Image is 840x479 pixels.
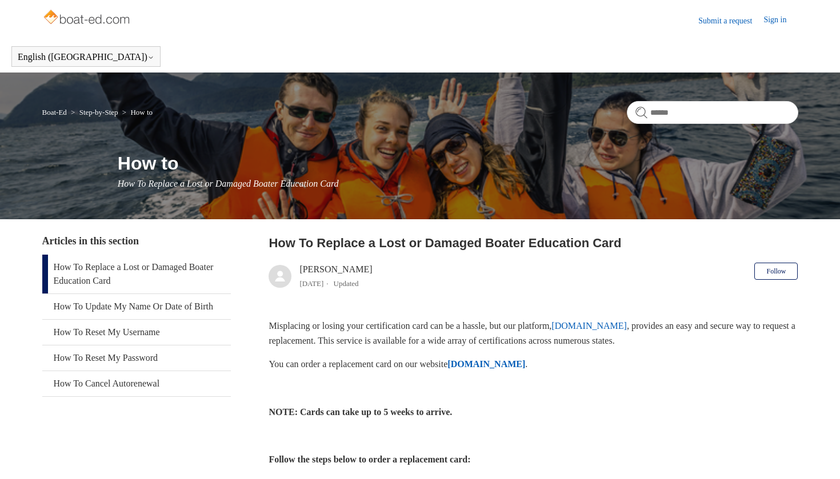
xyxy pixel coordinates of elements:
[42,345,231,371] a: How To Reset My Password
[42,320,231,345] a: How To Reset My Username
[42,294,231,319] a: How To Update My Name Or Date of Birth
[42,371,231,396] a: How To Cancel Autorenewal
[130,108,153,116] a: How to
[299,279,323,288] time: 04/08/2025, 11:48
[120,108,153,116] li: How to
[269,234,798,252] h2: How To Replace a Lost or Damaged Boater Education Card
[525,359,527,369] span: .
[802,441,831,470] div: Live chat
[118,179,339,188] span: How To Replace a Lost or Damaged Boater Education Card
[269,359,447,369] span: You can order a replacement card on our website
[334,279,359,288] li: Updated
[269,454,470,464] strong: Follow the steps below to order a replacement card:
[69,108,120,116] li: Step-by-Step
[42,7,133,30] img: Boat-Ed Help Center home page
[18,52,154,62] button: English ([GEOGRAPHIC_DATA])
[269,319,798,348] p: Misplacing or losing your certification card can be a hassle, but our platform, , provides an eas...
[447,359,525,369] a: [DOMAIN_NAME]
[42,235,139,247] span: Articles in this section
[269,407,452,417] strong: NOTE: Cards can take up to 5 weeks to arrive.
[79,108,118,116] a: Step-by-Step
[763,14,798,27] a: Sign in
[698,15,763,27] a: Submit a request
[551,321,627,331] a: [DOMAIN_NAME]
[627,101,798,124] input: Search
[42,108,69,116] li: Boat-Ed
[118,150,798,177] h1: How to
[42,108,67,116] a: Boat-Ed
[754,263,798,280] button: Follow Article
[42,255,231,293] a: How To Replace a Lost or Damaged Boater Education Card
[299,263,372,290] div: [PERSON_NAME]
